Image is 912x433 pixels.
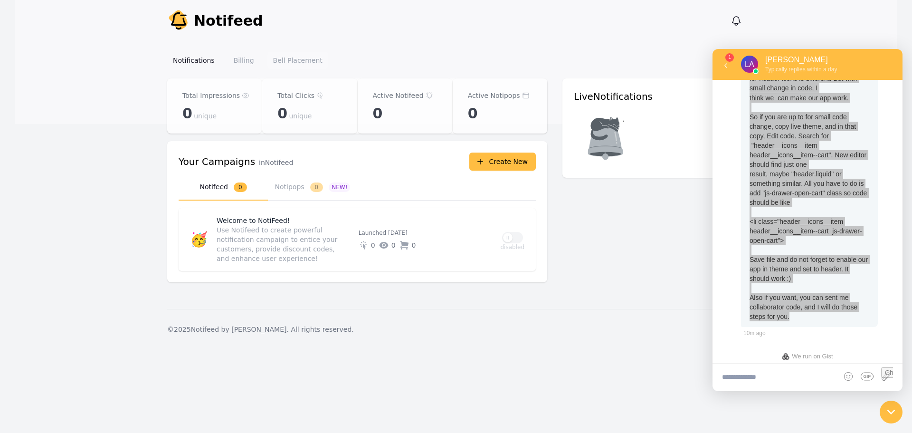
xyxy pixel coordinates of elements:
[144,315,165,341] button: />GIF
[167,10,263,32] a: Notifeed
[291,326,353,333] span: All rights reserved.
[182,105,192,122] span: 0
[179,174,536,201] nav: Tabs
[469,153,536,171] button: Create New
[880,401,902,423] iframe: gist-messenger-bubble-iframe
[259,158,293,167] p: in Notifeed
[359,229,493,237] p: Launched [DATE]
[712,49,902,391] iframe: gist-messenger-iframe
[167,10,190,32] img: Your Company
[151,325,159,330] tspan: GIF
[228,52,260,69] a: Billing
[79,304,120,310] span: We run on Gist
[391,241,396,250] span: 0
[310,183,323,192] span: 0
[277,90,314,101] p: Total Clicks
[268,174,357,201] button: Notipops0NEW!
[234,183,247,192] span: 0
[373,90,424,101] p: Active Notifeed
[194,111,217,121] span: unique
[179,155,255,168] h3: Your Campaigns
[182,90,240,101] p: Total Impressions
[468,105,477,122] span: 0
[179,174,268,201] button: Notifeed0
[500,243,524,251] p: disabled
[468,90,520,101] p: Active Notipops
[373,105,382,122] span: 0
[194,12,263,29] span: Notifeed
[167,326,289,333] span: © 2025 Notifeed by [PERSON_NAME].
[31,281,53,288] span: 10m ago
[167,52,220,69] a: Notifications
[329,183,350,192] span: NEW!
[190,231,208,248] span: 🥳
[289,111,312,121] span: unique
[371,241,375,250] span: 0
[277,105,287,122] span: 0
[574,90,733,103] h3: Live Notifications
[217,216,351,225] p: Welcome to NotiFeed!
[267,52,328,69] a: Bell Placement
[412,241,416,250] span: 0
[179,208,536,271] a: 🥳Welcome to NotiFeed!Use Notifeed to create powerful notification campaign to entice your custome...
[217,225,347,263] p: Use Notifeed to create powerful notification campaign to entice your customers, provide discount ...
[148,323,161,331] g: />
